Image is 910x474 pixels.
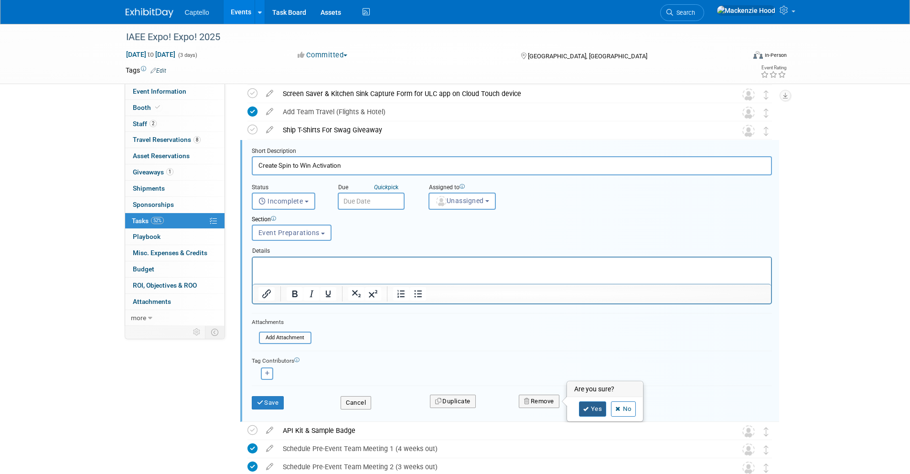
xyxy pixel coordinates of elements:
i: Move task [764,127,769,136]
span: Budget [133,265,154,273]
div: Assigned to [428,183,548,193]
div: In-Person [764,52,787,59]
img: Unassigned [742,462,755,474]
i: Booth reservation complete [155,105,160,110]
a: ROI, Objectives & ROO [125,278,225,293]
span: (3 days) [177,52,197,58]
img: Unassigned [742,107,755,119]
span: 2 [150,120,157,127]
img: Mackenzie Hood [717,5,776,16]
td: Tags [126,65,166,75]
div: Due [338,183,414,193]
button: Subscript [348,287,364,301]
a: Sponsorships [125,197,225,213]
button: Bold [287,287,303,301]
span: 1 [166,168,173,175]
button: Unassigned [428,193,496,210]
span: Unassigned [435,197,484,205]
a: Event Information [125,84,225,99]
div: Schedule Pre-Event Team Meeting 1 (4 weeks out) [278,441,723,457]
img: Unassigned [742,443,755,456]
a: Staff2 [125,116,225,132]
img: Unassigned [742,88,755,101]
span: Event Preparations [258,229,320,237]
span: 8 [193,136,201,143]
span: Asset Reservations [133,152,190,160]
a: Yes [579,401,607,417]
div: Screen Saver & Kitchen Sink Capture Form for ULC app on Cloud Touch device [278,86,723,102]
div: Attachments [252,318,311,326]
button: Bullet list [410,287,426,301]
img: ExhibitDay [126,8,173,18]
button: Event Preparations [252,225,332,241]
td: Toggle Event Tabs [205,326,225,338]
span: Attachments [133,298,171,305]
div: Section [252,215,728,225]
div: Details [252,243,772,256]
a: Search [660,4,704,21]
input: Due Date [338,193,405,210]
a: edit [261,463,278,471]
div: API Kit & Sample Badge [278,422,723,439]
a: edit [261,89,278,98]
div: Add Team Travel (Flights & Hotel) [278,104,723,120]
i: Move task [764,427,769,436]
a: Misc. Expenses & Credits [125,245,225,261]
a: No [611,401,636,417]
iframe: Rich Text Area [253,258,771,284]
i: Move task [764,108,769,118]
span: 52% [151,217,164,224]
button: Superscript [365,287,381,301]
span: Giveaways [133,168,173,176]
button: Underline [320,287,336,301]
td: Personalize Event Tab Strip [189,326,205,338]
h3: Are you sure? [567,382,643,397]
div: Short Description [252,147,772,156]
button: Italic [303,287,320,301]
span: Misc. Expenses & Credits [133,249,207,257]
span: Staff [133,120,157,128]
button: Save [252,396,284,409]
a: Booth [125,100,225,116]
span: Event Information [133,87,186,95]
a: Quickpick [372,183,400,191]
a: Budget [125,261,225,277]
button: Cancel [341,396,371,409]
button: Numbered list [393,287,409,301]
i: Move task [764,463,769,473]
span: Shipments [133,184,165,192]
div: IAEE Expo! Expo! 2025 [123,29,731,46]
a: Attachments [125,294,225,310]
span: more [131,314,146,322]
a: Edit [150,67,166,74]
i: Quick [374,184,388,191]
a: Tasks52% [125,213,225,229]
input: Name of task or a short description [252,156,772,175]
span: Tasks [132,217,164,225]
a: Travel Reservations8 [125,132,225,148]
button: Remove [519,395,559,408]
span: Sponsorships [133,201,174,208]
img: Unassigned [742,125,755,137]
div: Status [252,183,323,193]
span: ROI, Objectives & ROO [133,281,197,289]
img: Unassigned [742,425,755,438]
div: Event Format [689,50,787,64]
button: Incomplete [252,193,315,210]
a: Shipments [125,181,225,196]
div: Event Rating [760,65,786,70]
button: Committed [294,50,351,60]
a: Asset Reservations [125,148,225,164]
i: Move task [764,445,769,454]
span: [DATE] [DATE] [126,50,176,59]
span: [GEOGRAPHIC_DATA], [GEOGRAPHIC_DATA] [528,53,647,60]
a: Giveaways1 [125,164,225,180]
a: edit [261,108,278,116]
span: Incomplete [258,197,303,205]
span: Search [673,9,695,16]
div: Tag Contributors [252,355,772,365]
a: more [125,310,225,326]
span: Playbook [133,233,161,240]
span: Booth [133,104,162,111]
